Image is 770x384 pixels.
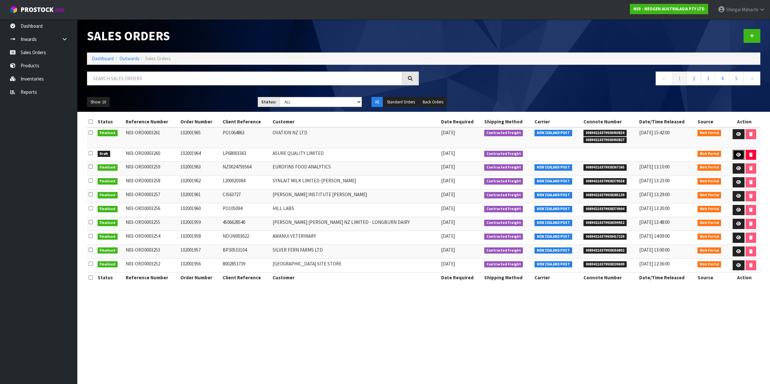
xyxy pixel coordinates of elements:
span: 00894210379938359802 [583,247,627,254]
span: Contracted Freight [484,130,523,136]
span: NEW ZEALAND POST [534,261,572,268]
td: N03-ORD0003260 [124,148,179,162]
span: Web Portal [698,178,721,185]
td: 102001963 [179,162,221,176]
td: SILVER FERN FARMS LTD [271,245,440,258]
a: 2 [687,72,701,85]
a: Dashboard [92,55,114,62]
td: NDUN003622 [221,231,271,245]
span: Contracted Freight [484,247,523,254]
span: [DATE] [441,247,455,253]
span: Contracted Freight [484,151,523,157]
th: Client Reference [221,272,271,283]
th: Shipping Method [483,117,533,127]
nav: Page navigation [428,72,760,87]
button: All [371,97,383,107]
span: NEW ZEALAND POST [534,192,572,198]
td: CIS63727 [221,189,271,203]
span: Sales Orders [145,55,171,62]
span: Web Portal [698,151,721,157]
td: 8002853739 [221,258,271,272]
td: 102001965 [179,127,221,148]
a: Outwards [120,55,140,62]
h1: Sales Orders [87,29,419,43]
td: BP30533104 [221,245,271,258]
span: [DATE] [441,178,455,184]
span: [DATE] 13:29:00 [639,191,669,197]
th: Date/Time Released [638,272,696,283]
span: NEW ZEALAND POST [534,234,572,240]
span: Contracted Freight [484,261,523,268]
span: Finalised [98,206,118,212]
span: 00894210379938339699 [583,261,627,268]
th: Status [96,272,124,283]
span: [DATE] [441,233,455,239]
span: [DATE] 15:42:00 [639,130,669,136]
th: Date/Time Released [638,117,696,127]
td: [PERSON_NAME] [PERSON_NAME] NZ LIMITED - LONGBURN DAIRY [271,217,440,231]
button: Show: 10 [87,97,110,107]
th: Order Number [179,117,221,127]
span: [DATE] 13:10:00 [639,164,669,170]
span: Finalised [98,247,118,254]
td: PO1064863 [221,127,271,148]
img: cube-alt.png [10,5,18,14]
span: [DATE] 13:23:00 [639,178,669,184]
th: Customer [271,117,440,127]
td: 102001959 [179,217,221,231]
th: Client Reference [221,117,271,127]
span: 00894210379938493834 [583,130,627,136]
span: [DATE] 14:09:00 [639,233,669,239]
span: NEW ZEALAND POST [534,164,572,171]
span: 00894210379938493827 [583,137,627,143]
span: NEW ZEALAND POST [534,220,572,226]
span: [DATE] [441,191,455,197]
td: 102001956 [179,258,221,272]
span: 00894210379938417229 [583,234,627,240]
th: Connote Number [582,272,637,283]
span: Finalised [98,220,118,226]
a: ← [656,72,673,85]
span: [DATE] 13:48:00 [639,219,669,225]
span: Web Portal [698,220,721,226]
td: 4506628540 [221,217,271,231]
td: EUROFINS FOOD ANALYTICS [271,162,440,176]
span: Finalised [98,178,118,185]
td: N03-ORD0003254 [124,231,179,245]
td: 102001962 [179,176,221,189]
span: Web Portal [698,206,721,212]
span: Contracted Freight [484,206,523,212]
span: 00894210379938379558 [583,178,627,185]
span: 00894210379938385139 [583,192,627,198]
span: [DATE] [441,219,455,225]
th: Customer [271,272,440,283]
td: N03-ORD0003255 [124,217,179,231]
span: Shingai [726,6,741,13]
th: Date Required [439,272,482,283]
td: 1200020384 [221,176,271,189]
span: NEW ZEALAND POST [534,247,572,254]
button: Back Orders [419,97,447,107]
input: Search sales orders [87,72,402,85]
span: [DATE] 13:00:00 [639,247,669,253]
span: NEW ZEALAND POST [534,178,572,185]
td: [GEOGRAPHIC_DATA] SITE STORE [271,258,440,272]
td: [PERSON_NAME] INSTITUTE [PERSON_NAME] [271,189,440,203]
span: Web Portal [698,192,721,198]
th: Source [696,272,728,283]
span: Contracted Freight [484,192,523,198]
td: N03-ORD0003257 [124,189,179,203]
span: [DATE] [441,164,455,170]
th: Action [728,117,760,127]
span: [DATE] [441,261,455,267]
span: Contracted Freight [484,220,523,226]
span: 00894210379938399952 [583,220,627,226]
td: PO105094 [221,203,271,217]
span: Web Portal [698,164,721,171]
th: Connote Number [582,117,637,127]
td: 102001961 [179,189,221,203]
th: Reference Number [124,272,179,283]
td: NZ0024793564 [221,162,271,176]
td: OVATION NZ LTD [271,127,440,148]
td: N03-ORD0003256 [124,203,179,217]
